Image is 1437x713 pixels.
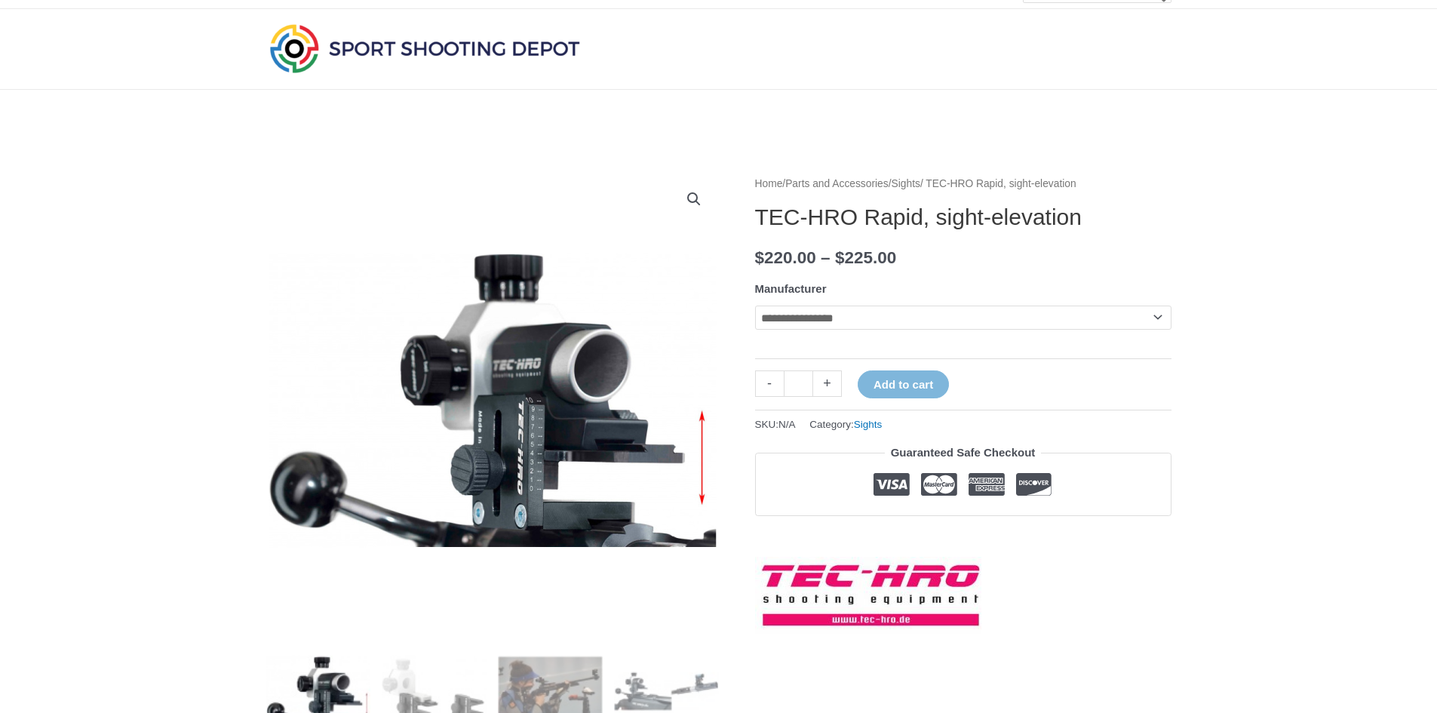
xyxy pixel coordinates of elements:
bdi: 220.00 [755,248,816,267]
span: – [821,248,831,267]
span: $ [755,248,765,267]
a: Home [755,178,783,189]
a: - [755,370,784,397]
a: + [813,370,842,397]
h1: TEC-HRO Rapid, sight-elevation [755,204,1171,231]
button: Add to cart [858,370,949,398]
bdi: 225.00 [835,248,896,267]
input: Product quantity [784,370,813,397]
a: Parts and Accessories [785,178,889,189]
nav: Breadcrumb [755,174,1171,194]
iframe: Customer reviews powered by Trustpilot [755,527,1171,546]
a: TEC-HRO Shooting Equipment [755,557,981,634]
a: Sights [854,419,883,430]
span: SKU: [755,415,796,434]
img: Sport Shooting Depot [266,20,583,76]
a: View full-screen image gallery [680,186,708,213]
label: Manufacturer [755,282,827,295]
span: N/A [778,419,796,430]
a: Sights [892,178,920,189]
span: $ [835,248,845,267]
span: Category: [809,415,882,434]
legend: Guaranteed Safe Checkout [885,442,1042,463]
